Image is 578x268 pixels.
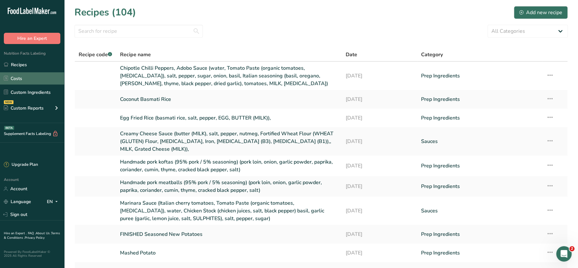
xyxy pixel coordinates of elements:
a: Prep Ingredients [421,93,538,106]
a: Language [4,196,31,207]
div: Powered By FoodLabelMaker © 2025 All Rights Reserved [4,250,60,258]
div: EN [47,198,60,206]
a: Coconut Basmati Rice [120,93,338,106]
a: Privacy Policy [25,236,45,240]
a: Terms & Conditions . [4,231,60,240]
a: [DATE] [346,158,413,174]
div: Upgrade Plan [4,162,38,168]
button: Hire an Expert [4,33,60,44]
a: Handmade pork koftas (95% pork / 5% seasoning) (pork loin, onion, garlic powder, paprika, coriand... [120,158,338,174]
a: [DATE] [346,111,413,125]
a: Prep Ingredients [421,111,538,125]
a: [DATE] [346,228,413,241]
a: Handmade pork meatballs (95% pork / 5% seasoning) (pork loin, onion, garlic powder, paprika, cori... [120,179,338,194]
a: Creamy Cheese Sauce (butter (MILK), salt, pepper, nutmeg, Fortified Wheat Flour (WHEAT (GLUTEN) F... [120,130,338,153]
a: Egg Fried Rice (basmati rice, salt, pepper, EGG, BUTTER (MILK)), [120,111,338,125]
a: FINISHED Seasoned New Potatoes [120,228,338,241]
a: Prep Ingredients [421,158,538,174]
a: FAQ . [28,231,36,236]
div: Custom Reports [4,105,44,112]
a: About Us . [36,231,51,236]
a: Chipotle Chilli Peppers, Adobo Sauce (water, Tomato Paste (organic tomatoes, [MEDICAL_DATA]), sal... [120,64,338,87]
span: Date [346,51,357,58]
a: [DATE] [346,130,413,153]
div: BETA [4,126,14,130]
span: Recipe code [79,51,112,58]
span: 2 [569,246,574,251]
a: Hire an Expert . [4,231,27,236]
div: Add new recipe [519,9,562,16]
a: Prep Ingredients [421,246,538,260]
h1: Recipes (104) [74,5,136,20]
a: [DATE] [346,64,413,87]
a: Mashed Potato [120,246,338,260]
a: [DATE] [346,199,413,222]
button: Add new recipe [514,6,568,19]
a: Prep Ingredients [421,64,538,87]
a: Prep Ingredients [421,179,538,194]
a: [DATE] [346,93,413,106]
a: Prep Ingredients [421,228,538,241]
a: [DATE] [346,246,413,260]
input: Search for recipe [74,25,203,38]
span: Recipe name [120,51,151,58]
iframe: Intercom live chat [556,246,572,262]
a: Marinara Sauce (Italian cherry tomatoes, Tomato Paste (organic tomatoes, [MEDICAL_DATA]), water, ... [120,199,338,222]
a: [DATE] [346,179,413,194]
span: Category [421,51,443,58]
div: NEW [4,100,13,104]
a: Sauces [421,130,538,153]
a: Sauces [421,199,538,222]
